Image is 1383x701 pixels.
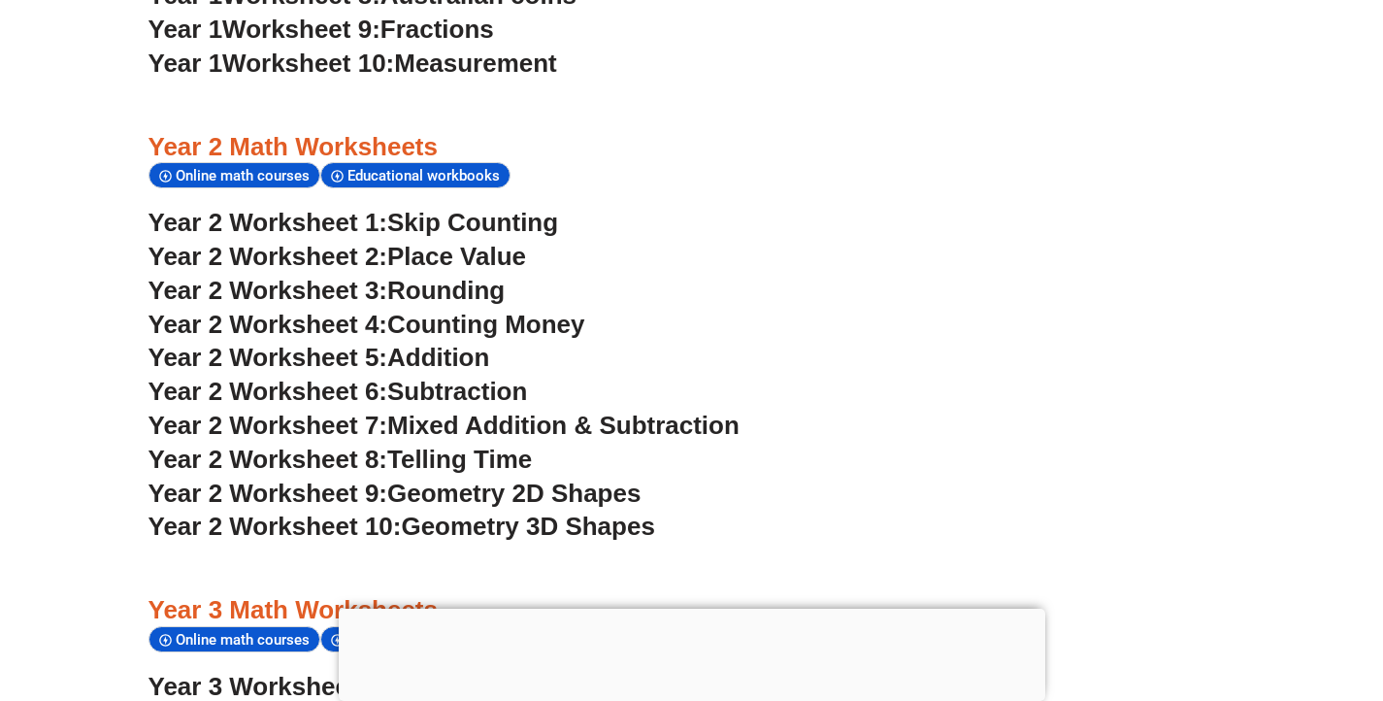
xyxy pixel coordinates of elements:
span: Place Value [387,242,526,271]
span: Worksheet 9: [222,15,380,44]
span: Worksheet 10: [222,49,394,78]
span: Year 2 Worksheet 7: [148,411,388,440]
iframe: Advertisement [339,609,1045,696]
span: Educational workbooks [347,167,506,184]
a: Year 2 Worksheet 5:Addition [148,343,490,372]
span: Year 2 Worksheet 1: [148,208,388,237]
iframe: Chat Widget [1050,482,1383,701]
a: Year 2 Worksheet 4:Counting Money [148,310,585,339]
span: Year 2 Worksheet 10: [148,512,402,541]
span: Year 2 Worksheet 8: [148,445,388,474]
a: Year 2 Worksheet 2:Place Value [148,242,527,271]
span: Fractions [380,15,494,44]
span: Geometry 3D Shapes [401,512,654,541]
a: Year 2 Worksheet 9:Geometry 2D Shapes [148,479,642,508]
span: Year 2 Worksheet 9: [148,479,388,508]
div: Educational workbooks [320,626,510,652]
a: Year 2 Worksheet 6:Subtraction [148,377,528,406]
h3: Year 3 Math Worksheets [148,594,1235,627]
span: Year 2 Worksheet 4: [148,310,388,339]
span: Mixed Addition & Subtraction [387,411,740,440]
span: Measurement [394,49,557,78]
span: Rounding [387,276,505,305]
span: Geometry 2D Shapes [387,479,641,508]
span: Addition [387,343,489,372]
a: Year 1Worksheet 10:Measurement [148,49,557,78]
a: Year 2 Worksheet 8:Telling Time [148,445,533,474]
a: Year 2 Worksheet 3:Rounding [148,276,506,305]
span: Telling Time [387,445,532,474]
a: Year 1Worksheet 9:Fractions [148,15,494,44]
span: Subtraction [387,377,527,406]
span: Online math courses [176,167,315,184]
a: Year 3 Worksheet 1: Addition Algorithm [148,672,621,701]
div: Educational workbooks [320,162,510,188]
span: Year 2 Worksheet 6: [148,377,388,406]
a: Year 2 Worksheet 10:Geometry 3D Shapes [148,512,655,541]
span: Year 2 Worksheet 5: [148,343,388,372]
span: Year 2 Worksheet 3: [148,276,388,305]
span: Counting Money [387,310,585,339]
div: Online math courses [148,162,320,188]
span: Online math courses [176,631,315,649]
span: Skip Counting [387,208,558,237]
span: Year 2 Worksheet 2: [148,242,388,271]
a: Year 2 Worksheet 1:Skip Counting [148,208,559,237]
a: Year 2 Worksheet 7:Mixed Addition & Subtraction [148,411,740,440]
div: Online math courses [148,626,320,652]
h3: Year 2 Math Worksheets [148,131,1235,164]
